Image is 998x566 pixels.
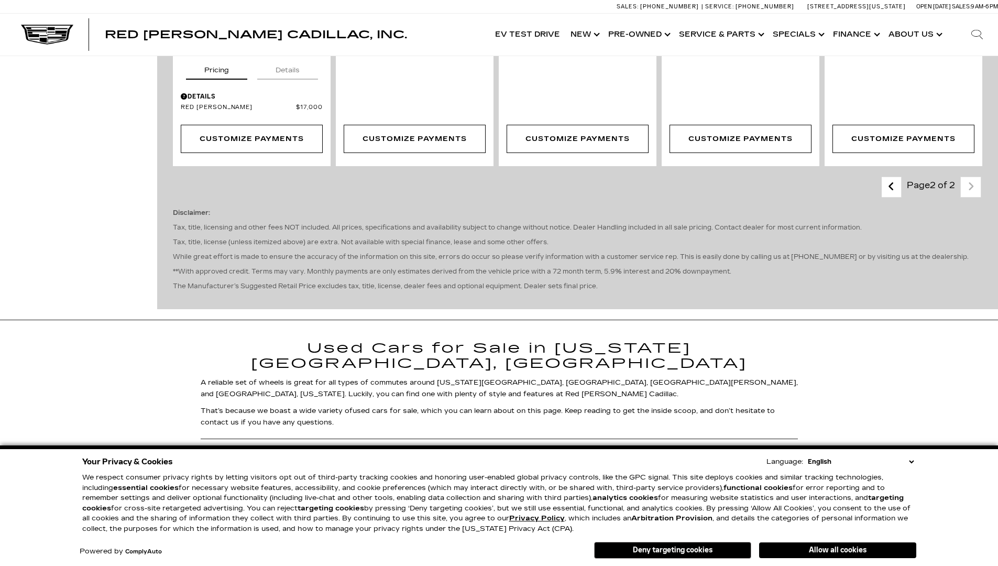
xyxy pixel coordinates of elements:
[296,104,323,112] span: $17,000
[594,542,751,559] button: Deny targeting cookies
[490,14,565,56] a: EV Test Drive
[201,377,798,400] p: A reliable set of wheels is great for all types of commutes around [US_STATE][GEOGRAPHIC_DATA], [...
[344,125,486,153] div: undefined - Pre-Owned 2018 Jeep Grand Cherokee High Altitude
[181,104,296,112] span: Red [PERSON_NAME]
[971,3,998,10] span: 9 AM-6 PM
[736,3,794,10] span: [PHONE_NUMBER]
[173,223,982,232] p: Tax, title, licensing and other fees NOT included. All prices, specifications and availability su...
[766,459,803,465] div: Language:
[173,209,210,216] strong: Disclaimer:
[767,14,828,56] a: Specials
[173,198,982,301] div: The Manufacturer’s Suggested Retail Price excludes tax, title, license, dealer fees and optional ...
[201,405,798,428] p: That’s because we boast a wide variety of , which you can learn about on this page. Keep reading ...
[113,484,179,492] strong: essential cookies
[298,504,364,513] strong: targeting cookies
[82,494,904,513] strong: targeting cookies
[82,454,173,469] span: Your Privacy & Cookies
[617,4,701,9] a: Sales: [PHONE_NUMBER]
[105,28,407,41] span: Red [PERSON_NAME] Cadillac, Inc.
[759,542,916,558] button: Allow all cookies
[181,104,323,112] a: Red [PERSON_NAME] $17,000
[507,125,649,153] div: undefined - Pre-Owned 2021 Subaru Impreza Premium
[353,407,417,415] a: used cars for sale
[631,514,712,523] strong: Arbitration Provision
[640,3,699,10] span: [PHONE_NUMBER]
[565,14,603,56] a: New
[181,92,323,101] div: Pricing Details - Pre-Owned 2016 Mercedes-Benz E 400
[344,125,486,153] a: Customize Payments
[21,25,73,45] img: Cadillac Dark Logo with Cadillac White Text
[705,3,734,10] span: Service:
[80,548,162,555] div: Powered by
[173,237,982,247] p: Tax, title, license (unless itemized above) are extra. Not available with special finance, lease ...
[674,14,767,56] a: Service & Parts
[603,14,674,56] a: Pre-Owned
[952,3,971,10] span: Sales:
[201,341,798,371] h1: Used Cars for Sale in [US_STATE][GEOGRAPHIC_DATA], [GEOGRAPHIC_DATA]
[125,549,162,555] a: ComplyAuto
[181,125,323,153] a: Customize Payments
[509,514,565,523] a: Privacy Policy
[186,57,247,80] button: pricing tab
[805,456,916,467] select: Language Select
[902,177,960,198] div: Page 2 of 2
[670,125,811,153] div: undefined - Pre-Owned 2019 Subaru Outback Limited
[701,4,797,9] a: Service: [PHONE_NUMBER]
[257,57,318,80] button: details tab
[670,125,811,153] a: Customize Payments
[181,125,323,153] div: undefined - Pre-Owned 2016 Mercedes-Benz E 400
[82,473,916,534] p: We respect consumer privacy rights by letting visitors opt out of third-party tracking cookies an...
[723,484,793,492] strong: functional cookies
[883,14,946,56] a: About Us
[507,125,649,153] a: Customize Payments
[916,3,951,10] span: Open [DATE]
[832,125,974,153] a: Customize Payments
[832,125,974,153] div: undefined - Pre-Owned 2019 Jeep Wrangler Unlimited Sport Altitude
[880,178,903,197] a: previous page
[173,252,982,262] p: While great effort is made to ensure the accuracy of the information on this site, errors do occu...
[173,267,982,276] p: **With approved credit. Terms may vary. Monthly payments are only estimates derived from the vehi...
[617,3,639,10] span: Sales:
[593,494,658,502] strong: analytics cookies
[105,29,407,40] a: Red [PERSON_NAME] Cadillac, Inc.
[828,14,883,56] a: Finance
[807,3,906,10] a: [STREET_ADDRESS][US_STATE]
